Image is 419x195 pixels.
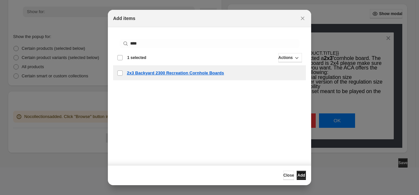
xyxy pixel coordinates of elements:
a: 2x3 Backyard 2300 Recreation Cornhole Boards [127,70,224,76]
button: Close [283,171,294,180]
button: Add [297,171,306,180]
span: Add [297,173,305,178]
span: Close [283,173,294,178]
span: 1 selected [127,55,146,60]
button: Actions [278,53,302,62]
button: Close [298,14,307,23]
h2: Add items [113,15,135,22]
span: Actions [278,55,293,60]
